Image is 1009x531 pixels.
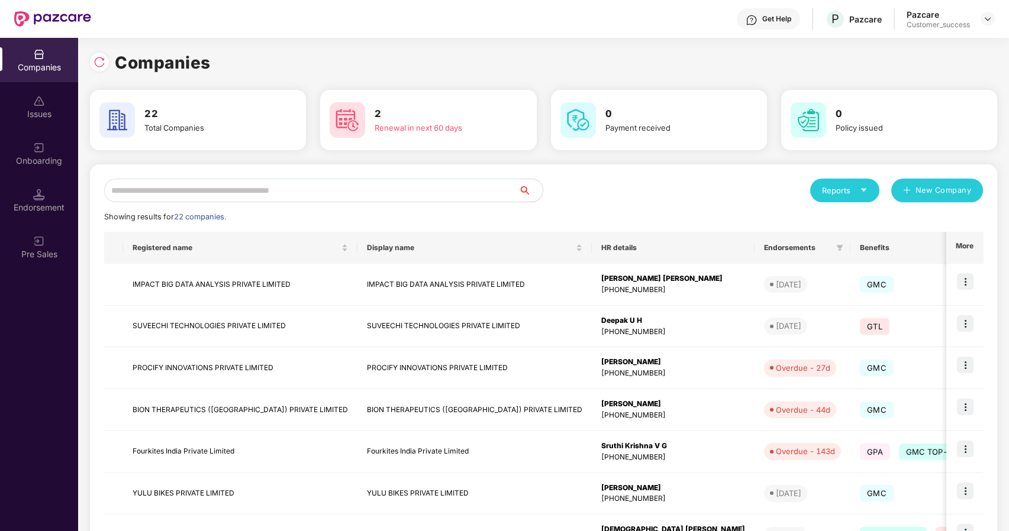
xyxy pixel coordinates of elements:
[836,106,964,122] h3: 0
[836,244,843,251] span: filter
[946,232,983,264] th: More
[144,122,273,134] div: Total Companies
[33,95,45,107] img: svg+xml;base64,PHN2ZyBpZD0iSXNzdWVzX2Rpc2FibGVkIiB4bWxucz0iaHR0cDovL3d3dy53My5vcmcvMjAwMC9zdmciIH...
[849,14,882,25] div: Pazcare
[762,14,791,24] div: Get Help
[764,243,831,252] span: Endorsements
[776,487,801,499] div: [DATE]
[834,241,846,255] span: filter
[133,243,339,252] span: Registered name
[94,56,105,68] img: svg+xml;base64,PHN2ZyBpZD0iUmVsb2FkLTMyeDMyIiB4bWxucz0iaHR0cDovL3d3dy53My5vcmcvMjAwMC9zdmciIHdpZH...
[367,243,573,252] span: Display name
[174,212,226,221] span: 22 companies.
[601,315,745,326] div: Deepak U H
[357,232,592,264] th: Display name
[957,483,973,499] img: icon
[115,50,211,76] h1: Companies
[357,347,592,389] td: PROCIFY INNOVATIONS PRIVATE LIMITED
[860,276,894,293] span: GMC
[357,431,592,473] td: Fourkites India Private Limited
[375,122,503,134] div: Renewal in next 60 days
[601,399,745,410] div: [PERSON_NAME]
[33,48,45,60] img: svg+xml;base64,PHN2ZyBpZD0iQ29tcGFuaWVzIiB4bWxucz0iaHR0cDovL3d3dy53My5vcmcvMjAwMC9zdmciIHdpZHRoPS...
[14,11,91,27] img: New Pazcare Logo
[605,122,734,134] div: Payment received
[860,402,894,418] span: GMC
[860,485,894,501] span: GMC
[99,102,135,138] img: svg+xml;base64,PHN2ZyB4bWxucz0iaHR0cDovL3d3dy53My5vcmcvMjAwMC9zdmciIHdpZHRoPSI2MCIgaGVpZ2h0PSI2MC...
[831,12,839,26] span: P
[123,389,357,431] td: BION THERAPEUTICS ([GEOGRAPHIC_DATA]) PRIVATE LIMITED
[33,189,45,200] img: svg+xml;base64,PHN2ZyB3aWR0aD0iMTQuNSIgaGVpZ2h0PSIxNC41IiB2aWV3Qm94PSIwIDAgMTYgMTYiIGZpbGw9Im5vbm...
[957,441,973,457] img: icon
[860,360,894,376] span: GMC
[776,279,801,290] div: [DATE]
[822,184,868,196] div: Reports
[776,404,830,416] div: Overdue - 44d
[357,389,592,431] td: BION THERAPEUTICS ([GEOGRAPHIC_DATA]) PRIVATE LIMITED
[518,179,543,202] button: search
[860,318,889,335] span: GTL
[907,20,970,30] div: Customer_success
[144,106,273,122] h3: 22
[746,14,757,26] img: svg+xml;base64,PHN2ZyBpZD0iSGVscC0zMngzMiIgeG1sbnM9Imh0dHA6Ly93d3cudzMub3JnLzIwMDAvc3ZnIiB3aWR0aD...
[518,186,543,195] span: search
[836,122,964,134] div: Policy issued
[601,357,745,368] div: [PERSON_NAME]
[123,473,357,515] td: YULU BIKES PRIVATE LIMITED
[33,142,45,154] img: svg+xml;base64,PHN2ZyB3aWR0aD0iMjAiIGhlaWdodD0iMjAiIHZpZXdCb3g9IjAgMCAyMCAyMCIgZmlsbD0ibm9uZSIgeG...
[776,320,801,332] div: [DATE]
[915,184,972,196] span: New Company
[123,232,357,264] th: Registered name
[123,431,357,473] td: Fourkites India Private Limited
[601,273,745,284] div: [PERSON_NAME] [PERSON_NAME]
[776,445,835,457] div: Overdue - 143d
[123,306,357,348] td: SUVEECHI TECHNOLOGIES PRIVATE LIMITED
[903,186,911,196] span: plus
[899,443,966,460] span: GMC TOP-UP
[601,284,745,296] div: [PHONE_NUMBER]
[601,368,745,379] div: [PHONE_NUMBER]
[357,264,592,306] td: IMPACT BIG DATA ANALYSIS PRIVATE LIMITED
[907,9,970,20] div: Pazcare
[601,410,745,421] div: [PHONE_NUMBER]
[560,102,596,138] img: svg+xml;base64,PHN2ZyB4bWxucz0iaHR0cDovL3d3dy53My5vcmcvMjAwMC9zdmciIHdpZHRoPSI2MCIgaGVpZ2h0PSI2MC...
[123,264,357,306] td: IMPACT BIG DATA ANALYSIS PRIVATE LIMITED
[601,326,745,338] div: [PHONE_NUMBER]
[605,106,734,122] h3: 0
[601,483,745,494] div: [PERSON_NAME]
[601,441,745,452] div: Sruthi Krishna V G
[957,399,973,415] img: icon
[104,212,226,221] span: Showing results for
[592,232,755,264] th: HR details
[776,362,830,374] div: Overdue - 27d
[33,235,45,247] img: svg+xml;base64,PHN2ZyB3aWR0aD0iMjAiIGhlaWdodD0iMjAiIHZpZXdCb3g9IjAgMCAyMCAyMCIgZmlsbD0ibm9uZSIgeG...
[357,306,592,348] td: SUVEECHI TECHNOLOGIES PRIVATE LIMITED
[891,179,983,202] button: plusNew Company
[601,452,745,463] div: [PHONE_NUMBER]
[957,357,973,373] img: icon
[357,473,592,515] td: YULU BIKES PRIVATE LIMITED
[375,106,503,122] h3: 2
[123,347,357,389] td: PROCIFY INNOVATIONS PRIVATE LIMITED
[860,186,868,194] span: caret-down
[957,315,973,332] img: icon
[983,14,992,24] img: svg+xml;base64,PHN2ZyBpZD0iRHJvcGRvd24tMzJ4MzIiIHhtbG5zPSJodHRwOi8vd3d3LnczLm9yZy8yMDAwL3N2ZyIgd2...
[791,102,826,138] img: svg+xml;base64,PHN2ZyB4bWxucz0iaHR0cDovL3d3dy53My5vcmcvMjAwMC9zdmciIHdpZHRoPSI2MCIgaGVpZ2h0PSI2MC...
[957,273,973,290] img: icon
[601,493,745,504] div: [PHONE_NUMBER]
[330,102,365,138] img: svg+xml;base64,PHN2ZyB4bWxucz0iaHR0cDovL3d3dy53My5vcmcvMjAwMC9zdmciIHdpZHRoPSI2MCIgaGVpZ2h0PSI2MC...
[860,443,890,460] span: GPA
